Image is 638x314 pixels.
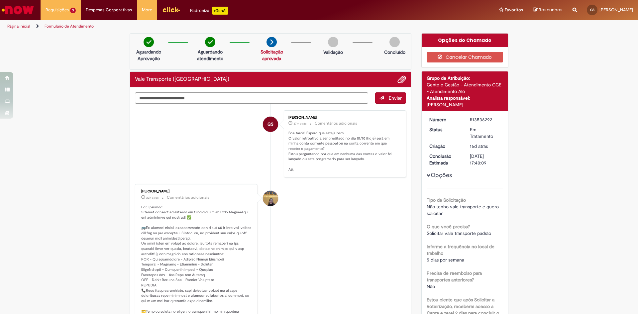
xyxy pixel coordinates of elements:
span: Solicitar vale transporte padrão [427,230,491,236]
dt: Conclusão Estimada [424,153,465,166]
b: Precisa de reembolso para transportes anteriores? [427,270,482,283]
div: [PERSON_NAME] [288,116,399,120]
ul: Trilhas de página [5,20,420,33]
span: More [142,7,152,13]
button: Cancelar Chamado [427,52,503,62]
div: Gabriel Bernardo Da Silva [263,117,278,132]
div: Analista responsável: [427,95,503,101]
dt: Status [424,126,465,133]
img: img-circle-grey.png [389,37,400,47]
span: Requisições [46,7,69,13]
div: Gente e Gestão - Atendimento GGE - Atendimento Alô [427,81,503,95]
span: 37m atrás [293,122,306,126]
time: 15/09/2025 14:56:10 [470,143,488,149]
p: Validação [323,49,343,55]
div: 15/09/2025 14:56:10 [470,143,501,150]
img: check-circle-green.png [144,37,154,47]
img: img-circle-grey.png [328,37,338,47]
p: +GenAi [212,7,228,15]
h2: Vale Transporte (VT) Histórico de tíquete [135,76,229,82]
b: O que você precisa? [427,224,470,230]
div: Opções do Chamado [422,34,508,47]
span: 5 dias por semana [427,257,464,263]
p: Boa tarde! Espero que esteja bem! O valor retroativo a ser creditado no dia 01/10 (hoje) será em ... [288,131,399,172]
span: Enviar [389,95,402,101]
p: Aguardando Aprovação [133,49,165,62]
button: Adicionar anexos [397,75,406,84]
span: Rascunhos [539,7,563,13]
b: Tipo da Solicitação [427,197,466,203]
span: 16d atrás [470,143,488,149]
a: Página inicial [7,24,30,29]
span: Favoritos [505,7,523,13]
a: Solicitação aprovada [261,49,283,61]
span: 3 [70,8,76,13]
div: [PERSON_NAME] [141,189,252,193]
div: Grupo de Atribuição: [427,75,503,81]
img: click_logo_yellow_360x200.png [162,5,180,15]
span: Não [427,283,435,289]
img: check-circle-green.png [205,37,215,47]
a: Rascunhos [533,7,563,13]
span: GS [590,8,594,12]
img: arrow-next.png [266,37,277,47]
textarea: Digite sua mensagem aqui... [135,92,368,104]
span: GS [267,116,273,132]
small: Comentários adicionais [167,195,209,200]
time: 30/09/2025 15:43:46 [146,196,159,200]
span: Não tenho vale transporte e quero solicitar [427,204,500,216]
dt: Criação [424,143,465,150]
span: [PERSON_NAME] [599,7,633,13]
div: Em Tratamento [470,126,501,140]
img: ServiceNow [1,3,35,17]
span: 22h atrás [146,196,159,200]
div: Amanda De Campos Gomes Do Nascimento [263,191,278,206]
div: R13536292 [470,116,501,123]
span: Despesas Corporativas [86,7,132,13]
p: Concluído [384,49,405,55]
time: 01/10/2025 13:27:41 [293,122,306,126]
b: Informe a frequência no local de trabalho [427,244,494,256]
small: Comentários adicionais [315,121,357,126]
a: Formulário de Atendimento [45,24,94,29]
div: [PERSON_NAME] [427,101,503,108]
button: Enviar [375,92,406,104]
p: Aguardando atendimento [194,49,226,62]
div: [DATE] 17:40:09 [470,153,501,166]
div: Padroniza [190,7,228,15]
dt: Número [424,116,465,123]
